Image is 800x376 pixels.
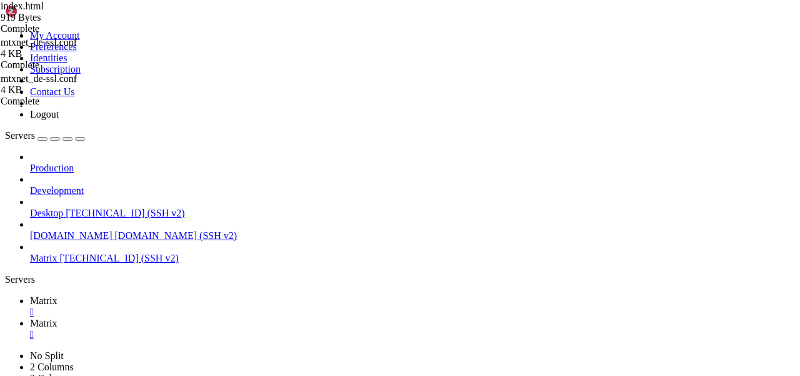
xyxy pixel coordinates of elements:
x-row: root@server1:/home/addons# sudo systemctl restart apache2 [5,271,637,282]
x-row: remote: Total 654 (delta 85), reused 80 (delta 80), pack-reused 558 (from 2) [5,239,637,250]
x-row: remote: Counting objects: 100% (96/96), done. [5,218,637,228]
div: 4 KB [1,48,125,59]
div: Complete [1,23,125,34]
x-row: root@server1:/home/addons# git clone [URL][DOMAIN_NAME] [5,186,637,196]
span: 2 обновления может быть применено немедленно. [5,90,230,100]
x-row: just raised the bar for easy, resilient and secure K8s cluster deployment. [5,26,637,37]
x-row: Resolving deltas: 100% (370/370), done. [5,260,637,271]
span: Подробнее о включении службы ESM Apps at [URL][DOMAIN_NAME] [5,133,300,143]
div: Complete [1,59,125,71]
x-row: * Strictly confined Kubernetes makes edge and IoT secure. Learn how MicroK8s [5,16,637,26]
div: 4 KB [1,84,125,96]
x-row: root@server1:/home/addons# [5,282,637,292]
div: 919 Bytes [1,12,125,23]
span: mtxnet_de-ssl.conf [1,73,125,96]
x-row: Cloning into 'stickerpicker'... [5,196,637,207]
span: index.html [1,1,125,23]
x-row: remote: Enumerating objects: 654, done. [5,207,637,218]
x-row: Receiving objects: 100% (654/654), 1.93 MiB | 5.17 MiB/s, done. [5,250,637,260]
x-row: Last login: [DATE] from [TECHNICAL_ID] [5,165,637,175]
span: Чтобы просмотреть дополнительные обновления выполните: apt list --upgradable [5,101,385,111]
span: index.html [1,1,44,11]
x-row: remote: Compressing objects: 100% (16/16), done. [5,228,637,239]
span: mtxnet_de-ssl.conf [1,73,77,84]
span: Расширенное поддержание безопасности (ESM) для Applications выключено. [5,69,355,79]
div: (27, 26) [147,282,152,292]
div: Complete [1,96,125,107]
span: mtxnet_de-ssl.conf [1,37,77,48]
span: mtxnet_de-ssl.conf [1,37,125,59]
x-row: root@server1:~# cd /home/addons [5,175,637,186]
x-row: [URL][DOMAIN_NAME] [5,48,637,58]
span: 15 дополнительных обновлений безопасности могут быть применены с помощью ESM Apps. [5,122,415,132]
